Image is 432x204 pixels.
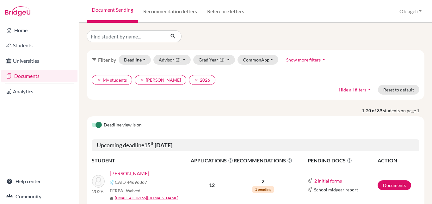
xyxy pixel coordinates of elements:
button: clear[PERSON_NAME] [135,75,186,85]
button: clearMy students [92,75,132,85]
img: Kumar, Ruyan [92,175,105,188]
p: 2026 [92,188,105,195]
span: Deadline view is on [104,121,142,129]
span: (1) [219,57,225,62]
span: mail [110,196,114,200]
a: Home [1,24,77,37]
a: Help center [1,175,77,188]
i: clear [140,78,145,82]
th: ACTION [377,156,419,165]
a: Students [1,39,77,52]
span: Hide all filters [339,87,366,92]
button: Grad Year(1) [193,55,235,65]
a: Universities [1,55,77,67]
span: Show more filters [286,57,321,62]
span: CAID 44696367 [115,179,147,185]
button: Obiageli [397,5,424,17]
span: FERPA [110,187,140,194]
a: Analytics [1,85,77,98]
th: STUDENT [92,156,190,165]
img: Common App logo [308,187,313,192]
span: School midyear report [314,186,358,193]
h5: Upcoming deadline [92,139,419,151]
span: Filter by [98,57,116,63]
button: Show more filtersarrow_drop_up [281,55,332,65]
b: 12 [209,182,215,188]
span: APPLICATIONS [191,157,233,164]
button: Deadline [119,55,151,65]
input: Find student by name... [87,30,165,42]
i: filter_list [92,57,97,62]
strong: 1-20 of 39 [362,107,383,114]
a: Documents [1,70,77,82]
span: PENDING DOCS [308,157,377,164]
p: 2 [234,178,292,185]
i: clear [97,78,102,82]
a: [PERSON_NAME] [110,170,149,177]
a: Community [1,190,77,203]
sup: th [151,141,155,146]
i: arrow_drop_up [366,86,373,93]
button: clear2026 [189,75,215,85]
span: (2) [176,57,181,62]
span: - Waived [123,188,140,193]
button: Reset to default [378,85,419,95]
button: Advisor(2) [153,55,191,65]
button: 2 initial forms [314,177,342,184]
button: CommonApp [238,55,279,65]
img: Bridge-U [5,6,30,16]
b: 15 [DATE] [144,142,172,149]
button: Hide all filtersarrow_drop_up [333,85,378,95]
span: 1 pending [252,186,274,193]
span: RECOMMENDATIONS [234,157,292,164]
img: Common App logo [110,180,115,185]
i: arrow_drop_up [321,56,327,63]
img: Common App logo [308,178,313,183]
span: students on page 1 [383,107,424,114]
i: clear [194,78,199,82]
a: [EMAIL_ADDRESS][DOMAIN_NAME] [115,195,178,201]
a: Documents [378,180,411,190]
